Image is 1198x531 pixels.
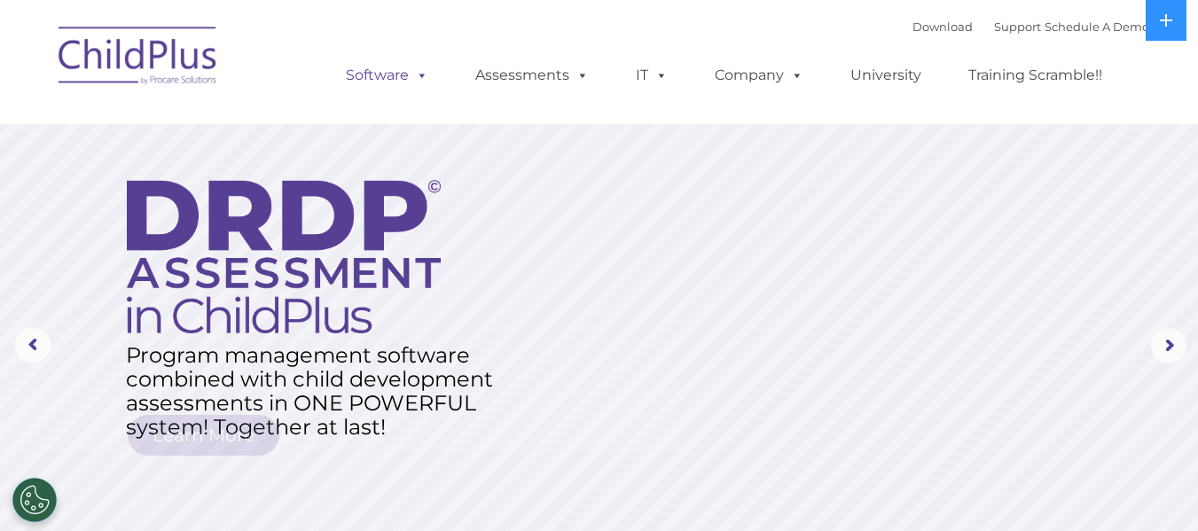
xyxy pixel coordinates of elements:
a: Schedule A Demo [1045,20,1149,34]
a: Company [697,58,821,93]
a: Software [328,58,446,93]
font: | [912,20,1149,34]
a: Learn More [128,415,279,456]
button: Cookies Settings [12,478,57,522]
a: Download [912,20,973,34]
rs-layer: Program management software combined with child development assessments in ONE POWERFUL system! T... [126,343,510,439]
span: Last name [247,117,301,130]
a: Assessments [458,58,607,93]
a: Training Scramble!! [951,58,1120,93]
img: DRDP Assessment in ChildPlus [127,180,441,333]
a: Support [994,20,1041,34]
span: Phone number [247,190,322,203]
a: IT [618,58,685,93]
a: University [833,58,939,93]
img: ChildPlus by Procare Solutions [50,14,227,103]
